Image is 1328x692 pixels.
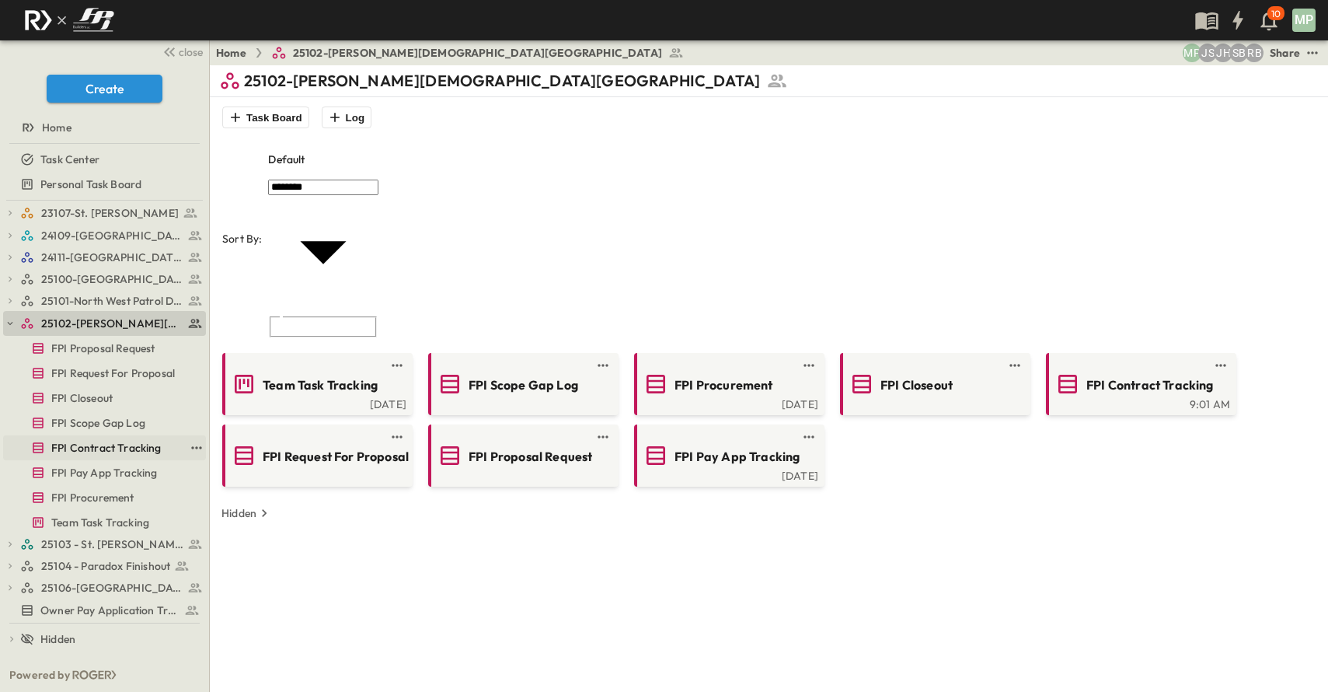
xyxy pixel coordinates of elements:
div: FPI Procurementtest [3,485,206,510]
span: close [179,44,203,60]
div: Team Task Trackingtest [3,510,206,535]
span: 23107-St. [PERSON_NAME] [41,205,179,221]
span: FPI Pay App Tracking [51,465,157,481]
span: FPI Request For Proposal [263,448,409,466]
a: [DATE] [637,468,818,481]
span: FPI Proposal Request [469,448,592,466]
a: Team Task Tracking [3,512,203,533]
div: 25100-Vanguard Prep Schooltest [3,267,206,292]
div: 24111-[GEOGRAPHIC_DATA]test [3,245,206,270]
button: test [594,356,612,375]
a: Personal Task Board [3,173,203,195]
a: 25102-[PERSON_NAME][DEMOGRAPHIC_DATA][GEOGRAPHIC_DATA] [271,45,684,61]
div: 25104 - Paradox Finishouttest [3,554,206,578]
button: test [388,428,406,446]
p: Hidden [221,505,256,521]
a: FPI Pay App Tracking [637,443,818,468]
button: test [1303,44,1322,62]
button: Log [322,107,371,128]
button: test [800,428,818,446]
a: 25106-St. Andrews Parking Lot [20,577,203,599]
a: 25104 - Paradox Finishout [20,555,203,577]
div: FPI Proposal Requesttest [3,336,206,361]
a: 25100-Vanguard Prep School [20,268,203,290]
span: 25104 - Paradox Finishout [41,558,170,574]
a: Task Center [3,149,203,170]
a: FPI Contract Tracking [1049,372,1230,397]
span: 25100-Vanguard Prep School [41,271,183,287]
div: Default [268,141,378,178]
button: MP [1291,7,1317,33]
p: 25102-[PERSON_NAME][DEMOGRAPHIC_DATA][GEOGRAPHIC_DATA] [244,70,760,92]
span: 24109-St. Teresa of Calcutta Parish Hall [41,228,183,243]
a: Owner Pay Application Tracking [3,599,203,621]
a: [DATE] [637,397,818,409]
span: FPI Closeout [880,376,953,394]
span: FPI Procurement [51,490,134,505]
p: 10 [1271,8,1281,20]
img: c8d7d1ed905e502e8f77bf7063faec64e13b34fdb1f2bdd94b0e311fc34f8000.png [19,4,120,37]
span: FPI Procurement [674,376,773,394]
button: Task Board [222,107,309,128]
span: Personal Task Board [40,176,141,192]
span: 25103 - St. [PERSON_NAME] Phase 2 [41,536,183,552]
span: 25102-[PERSON_NAME][DEMOGRAPHIC_DATA][GEOGRAPHIC_DATA] [293,45,662,61]
span: Owner Pay Application Tracking [40,603,178,618]
span: 25102-Christ The Redeemer Anglican Church [41,316,183,331]
a: FPI Contract Tracking [3,437,184,459]
a: FPI Closeout [843,372,1024,397]
span: FPI Proposal Request [51,341,155,356]
button: test [594,428,612,446]
button: test [1211,356,1230,375]
a: FPI Scope Gap Log [3,412,203,434]
a: FPI Scope Gap Log [431,372,612,397]
span: FPI Scope Gap Log [51,415,145,431]
div: 25106-St. Andrews Parking Lottest [3,575,206,600]
a: FPI Closeout [3,387,203,409]
div: FPI Request For Proposaltest [3,361,206,386]
a: FPI Proposal Request [431,443,612,468]
span: FPI Contract Tracking [51,440,162,456]
div: FPI Scope Gap Logtest [3,411,206,435]
a: 24109-St. Teresa of Calcutta Parish Hall [20,225,203,246]
div: Regina Barnett (rbarnett@fpibuilders.com) [1245,44,1264,62]
a: Home [216,45,246,61]
span: FPI Pay App Tracking [674,448,800,466]
button: Create [47,75,162,103]
a: 23107-St. [PERSON_NAME] [20,202,203,224]
span: Task Center [40,152,99,167]
span: FPI Closeout [51,390,113,406]
a: [DATE] [225,397,406,409]
a: 25103 - St. [PERSON_NAME] Phase 2 [20,533,203,555]
span: Team Task Tracking [51,515,149,530]
a: Home [3,117,203,138]
div: Jesse Sullivan (jsullivan@fpibuilders.com) [1198,44,1217,62]
a: FPI Request For Proposal [3,362,203,384]
a: 24111-[GEOGRAPHIC_DATA] [20,246,203,268]
div: 25101-North West Patrol Divisiontest [3,288,206,313]
p: Sort By: [222,231,262,246]
span: Home [42,120,71,135]
p: Default [268,152,305,167]
a: 25102-Christ The Redeemer Anglican Church [20,313,203,334]
a: FPI Request For Proposal [225,443,406,468]
div: 25103 - St. [PERSON_NAME] Phase 2test [3,532,206,557]
button: test [800,356,818,375]
a: 9:01 AM [1049,397,1230,409]
a: FPI Procurement [3,487,203,509]
nav: breadcrumbs [216,45,693,61]
div: 23107-St. [PERSON_NAME]test [3,201,206,225]
div: Personal Task Boardtest [3,172,206,197]
a: FPI Proposal Request [3,337,203,359]
span: FPI Request For Proposal [51,365,175,381]
span: 24111-[GEOGRAPHIC_DATA] [41,250,183,265]
div: FPI Closeouttest [3,386,206,411]
div: FPI Pay App Trackingtest [3,460,206,485]
button: test [1006,356,1024,375]
div: Jose Hurtado (jhurtado@fpibuilders.com) [1214,44,1232,62]
div: Monica Pruteanu (mpruteanu@fpibuilders.com) [1183,44,1201,62]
